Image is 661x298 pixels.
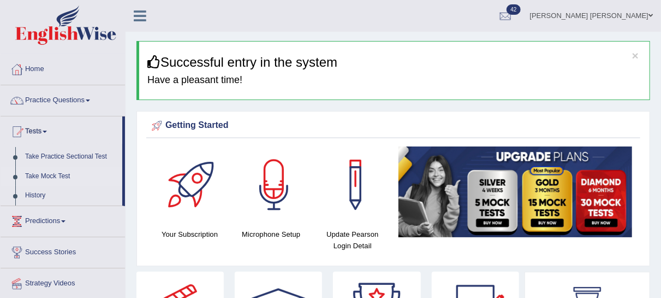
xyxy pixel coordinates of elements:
[20,186,122,206] a: History
[507,4,520,15] span: 42
[317,229,388,252] h4: Update Pearson Login Detail
[20,167,122,186] a: Take Mock Test
[236,229,306,240] h4: Microphone Setup
[147,75,641,86] h4: Have a pleasant time!
[1,85,125,113] a: Practice Questions
[398,147,632,237] img: small5.jpg
[149,118,638,134] div: Getting Started
[20,147,122,167] a: Take Practice Sectional Test
[632,50,639,61] button: ×
[1,268,125,296] a: Strategy Videos
[1,206,125,233] a: Predictions
[147,55,641,69] h3: Successful entry in the system
[1,116,122,144] a: Tests
[1,237,125,265] a: Success Stories
[154,229,225,240] h4: Your Subscription
[1,54,125,81] a: Home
